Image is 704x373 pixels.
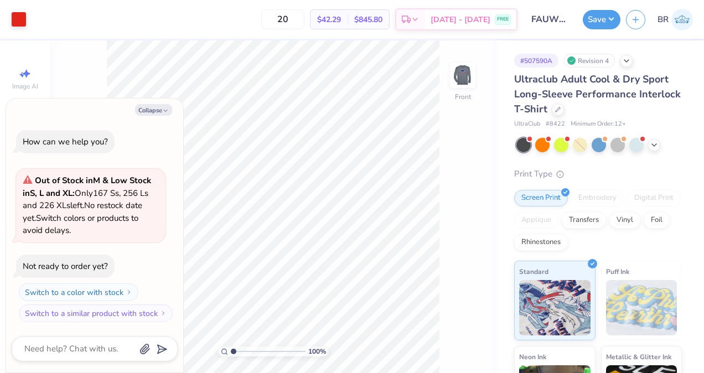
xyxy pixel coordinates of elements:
div: Print Type [514,168,682,180]
button: Switch to a color with stock [19,283,138,301]
span: FREE [497,15,509,23]
div: Foil [644,212,670,229]
img: Brianna Ruscoe [671,9,693,30]
div: Front [455,92,471,102]
span: # 8422 [546,120,565,129]
div: Not ready to order yet? [23,261,108,272]
span: Minimum Order: 12 + [571,120,626,129]
span: Ultraclub Adult Cool & Dry Sport Long-Sleeve Performance Interlock T-Shirt [514,72,681,116]
a: BR [658,9,693,30]
div: Screen Print [514,190,568,206]
div: How can we help you? [23,136,108,147]
span: Standard [519,266,548,277]
button: Save [583,10,620,29]
span: $42.29 [317,14,341,25]
img: Front [452,64,474,86]
strong: & Low Stock in S, L and XL : [23,175,151,199]
div: Applique [514,212,558,229]
span: Neon Ink [519,351,546,362]
div: Transfers [562,212,606,229]
span: $845.80 [354,14,382,25]
span: [DATE] - [DATE] [431,14,490,25]
button: Switch to a similar product with stock [19,304,173,322]
span: UltraClub [514,120,540,129]
span: No restock date yet. [23,200,142,224]
img: Switch to a similar product with stock [160,310,167,317]
img: Switch to a color with stock [126,289,132,296]
img: Standard [519,280,591,335]
input: Untitled Design [523,8,577,30]
span: Image AI [12,82,38,91]
img: Puff Ink [606,280,677,335]
div: Rhinestones [514,234,568,251]
button: Collapse [135,104,172,116]
span: Only 167 Ss, 256 Ls and 226 XLs left. Switch colors or products to avoid delays. [23,175,151,236]
div: Vinyl [609,212,640,229]
span: Metallic & Glitter Ink [606,351,671,362]
span: BR [658,13,669,26]
strong: Out of Stock in M [35,175,102,186]
div: Revision 4 [564,54,615,68]
div: Embroidery [571,190,624,206]
div: Digital Print [627,190,681,206]
span: Puff Ink [606,266,629,277]
input: – – [261,9,304,29]
span: 100 % [308,346,326,356]
div: # 507590A [514,54,558,68]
